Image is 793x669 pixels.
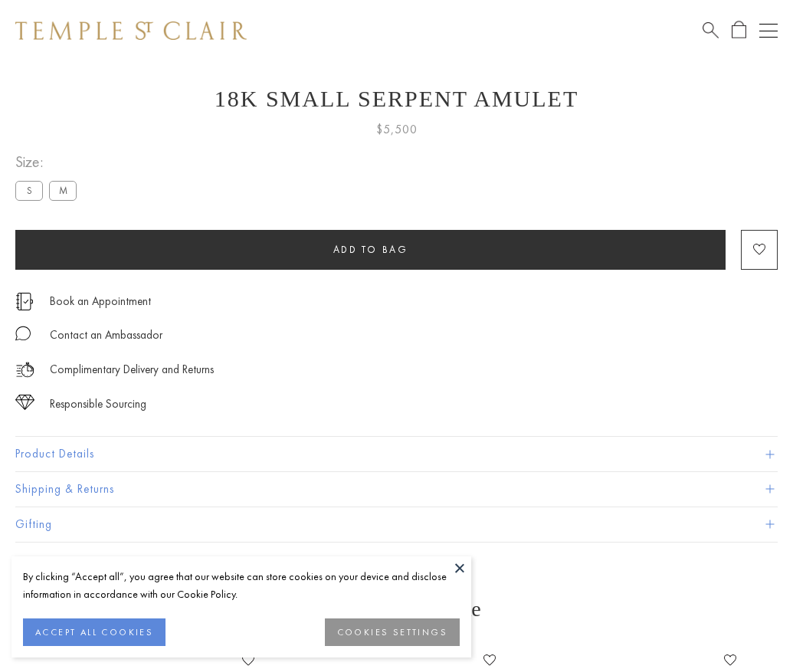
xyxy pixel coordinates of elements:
[759,21,778,40] button: Open navigation
[703,21,719,40] a: Search
[49,181,77,200] label: M
[15,181,43,200] label: S
[333,243,408,256] span: Add to bag
[50,293,151,310] a: Book an Appointment
[23,568,460,603] div: By clicking “Accept all”, you agree that our website can store cookies on your device and disclos...
[15,395,34,410] img: icon_sourcing.svg
[15,360,34,379] img: icon_delivery.svg
[15,437,778,471] button: Product Details
[376,120,418,139] span: $5,500
[50,395,146,414] div: Responsible Sourcing
[325,618,460,646] button: COOKIES SETTINGS
[15,149,83,175] span: Size:
[15,86,778,112] h1: 18K Small Serpent Amulet
[732,21,746,40] a: Open Shopping Bag
[15,293,34,310] img: icon_appointment.svg
[50,360,214,379] p: Complimentary Delivery and Returns
[15,472,778,507] button: Shipping & Returns
[15,230,726,270] button: Add to bag
[15,326,31,341] img: MessageIcon-01_2.svg
[23,618,165,646] button: ACCEPT ALL COOKIES
[15,507,778,542] button: Gifting
[15,21,247,40] img: Temple St. Clair
[50,326,162,345] div: Contact an Ambassador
